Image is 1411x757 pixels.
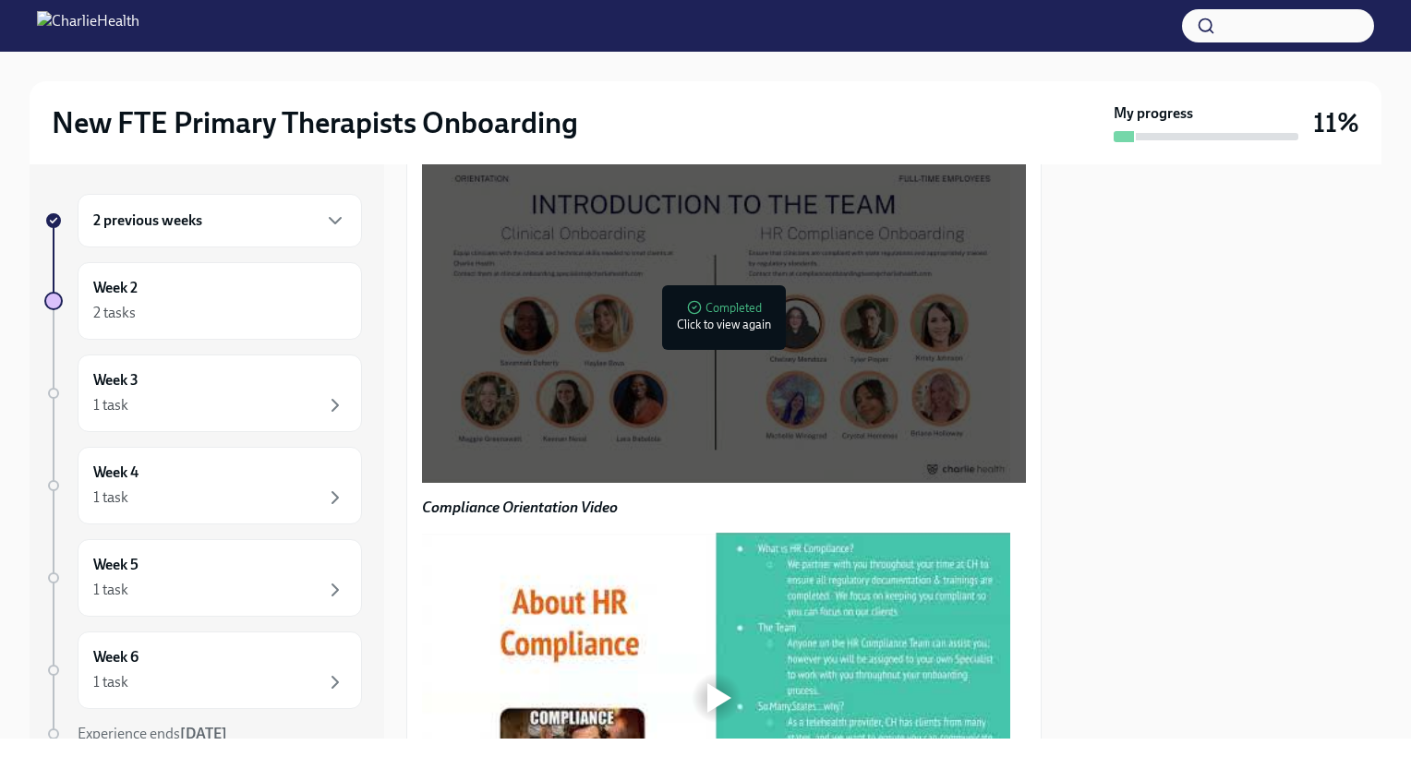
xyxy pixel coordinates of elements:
div: 1 task [93,487,128,508]
h3: 11% [1313,106,1359,139]
strong: Compliance Orientation Video [422,499,618,516]
img: CharlieHealth [37,11,139,41]
h6: Week 2 [93,278,138,298]
h6: Week 6 [93,647,139,667]
div: 1 task [93,672,128,692]
a: Week 41 task [44,447,362,524]
h6: Week 3 [93,370,139,391]
div: 1 task [93,395,128,415]
div: 2 previous weeks [78,194,362,247]
strong: My progress [1114,103,1193,124]
a: Week 31 task [44,354,362,432]
h2: New FTE Primary Therapists Onboarding [52,104,578,141]
a: Week 51 task [44,539,362,617]
span: Experience ends [78,725,227,742]
div: 1 task [93,580,128,600]
a: Week 22 tasks [44,262,362,340]
strong: [DATE] [180,725,227,742]
div: 2 tasks [93,303,136,323]
h6: Week 5 [93,555,139,575]
a: Week 61 task [44,631,362,709]
h6: 2 previous weeks [93,210,202,231]
h6: Week 4 [93,463,139,483]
